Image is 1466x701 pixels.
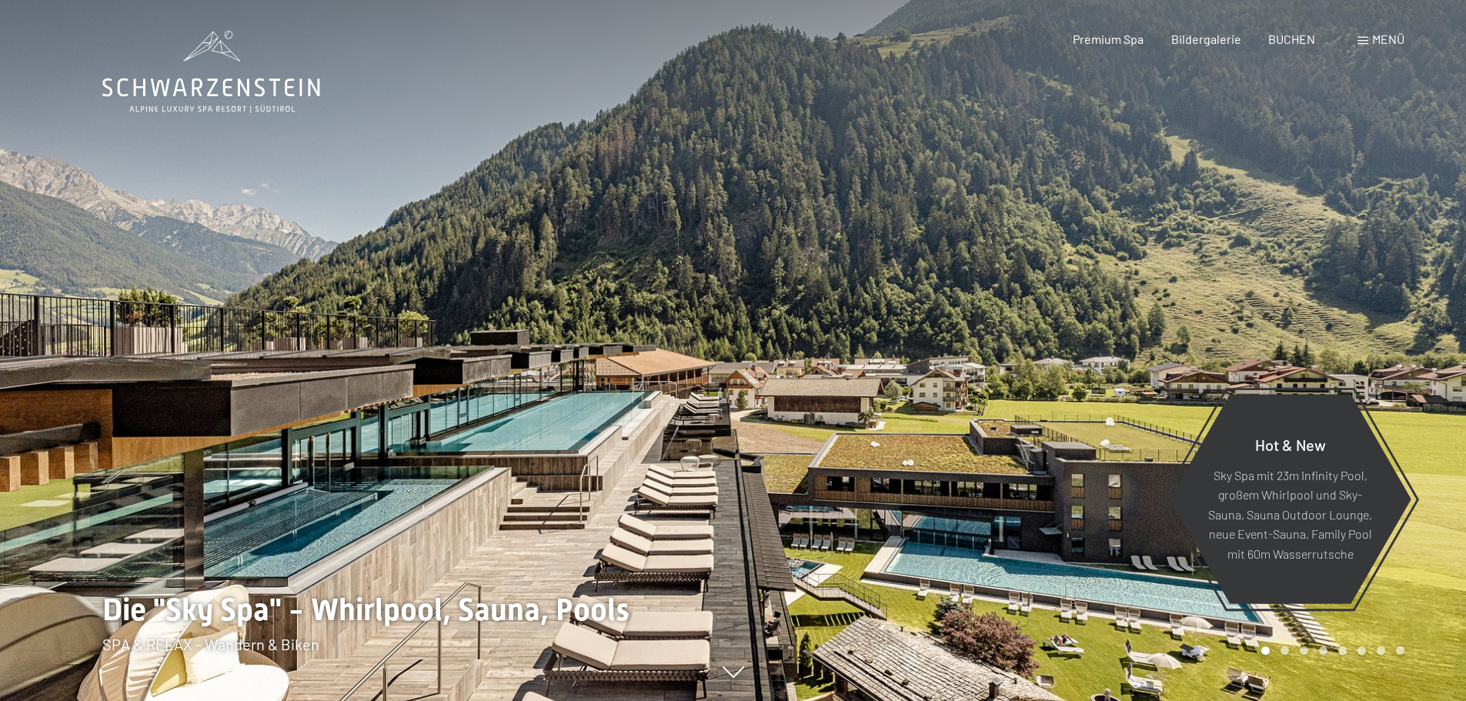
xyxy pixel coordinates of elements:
a: Bildergalerie [1171,32,1241,46]
div: Carousel Page 4 [1319,646,1327,655]
a: BUCHEN [1268,32,1315,46]
div: Carousel Page 1 (Current Slide) [1261,646,1270,655]
div: Carousel Page 2 [1281,646,1289,655]
div: Carousel Pagination [1256,646,1404,655]
div: Carousel Page 8 [1396,646,1404,655]
span: Menü [1372,32,1404,46]
div: Carousel Page 3 [1300,646,1308,655]
a: Premium Spa [1073,32,1144,46]
span: Hot & New [1255,435,1326,453]
p: Sky Spa mit 23m Infinity Pool, großem Whirlpool und Sky-Sauna, Sauna Outdoor Lounge, neue Event-S... [1207,465,1374,563]
div: Carousel Page 7 [1377,646,1385,655]
a: Hot & New Sky Spa mit 23m Infinity Pool, großem Whirlpool und Sky-Sauna, Sauna Outdoor Lounge, ne... [1168,393,1412,605]
div: Carousel Page 6 [1357,646,1366,655]
div: Carousel Page 5 [1338,646,1347,655]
